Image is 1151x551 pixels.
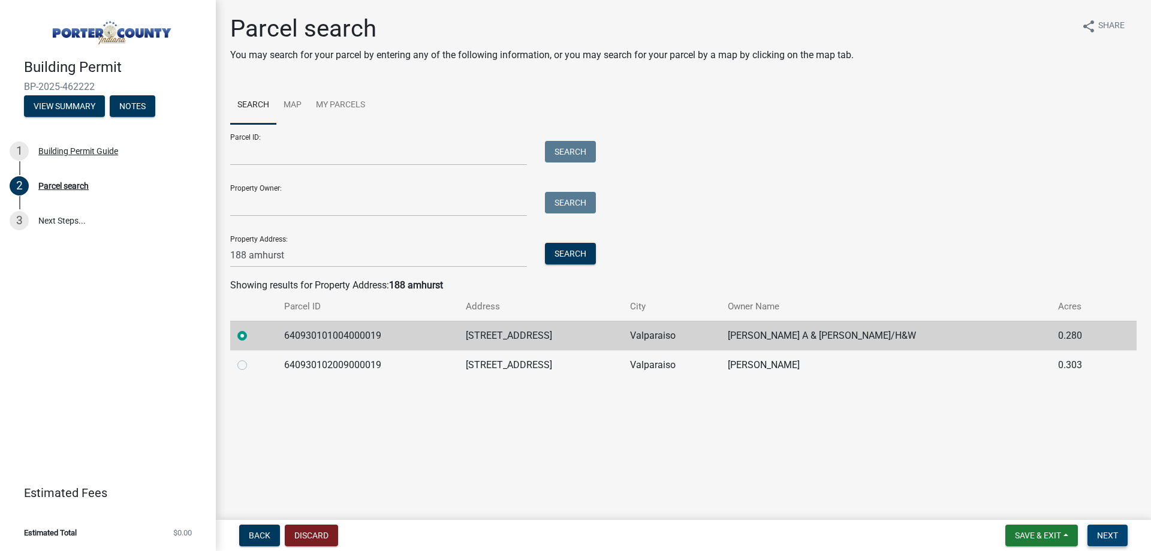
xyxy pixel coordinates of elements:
[277,293,459,321] th: Parcel ID
[1051,350,1113,380] td: 0.303
[230,86,276,125] a: Search
[110,102,155,112] wm-modal-confirm: Notes
[24,102,105,112] wm-modal-confirm: Summary
[10,211,29,230] div: 3
[545,192,596,213] button: Search
[1097,531,1118,540] span: Next
[38,182,89,190] div: Parcel search
[389,279,443,291] strong: 188 amhurst
[623,350,721,380] td: Valparaiso
[24,95,105,117] button: View Summary
[1051,293,1113,321] th: Acres
[38,147,118,155] div: Building Permit Guide
[1098,19,1125,34] span: Share
[545,141,596,162] button: Search
[24,59,206,76] h4: Building Permit
[24,81,192,92] span: BP-2025-462222
[721,293,1051,321] th: Owner Name
[239,525,280,546] button: Back
[110,95,155,117] button: Notes
[721,350,1051,380] td: [PERSON_NAME]
[24,13,197,46] img: Porter County, Indiana
[10,141,29,161] div: 1
[623,321,721,350] td: Valparaiso
[459,293,623,321] th: Address
[10,176,29,195] div: 2
[721,321,1051,350] td: [PERSON_NAME] A & [PERSON_NAME]/H&W
[249,531,270,540] span: Back
[459,350,623,380] td: [STREET_ADDRESS]
[1051,321,1113,350] td: 0.280
[24,529,77,537] span: Estimated Total
[1015,531,1061,540] span: Save & Exit
[277,350,459,380] td: 640930102009000019
[459,321,623,350] td: [STREET_ADDRESS]
[1072,14,1134,38] button: shareShare
[230,14,854,43] h1: Parcel search
[173,529,192,537] span: $0.00
[230,278,1137,293] div: Showing results for Property Address:
[285,525,338,546] button: Discard
[1087,525,1128,546] button: Next
[309,86,372,125] a: My Parcels
[1005,525,1078,546] button: Save & Exit
[10,481,197,505] a: Estimated Fees
[230,48,854,62] p: You may search for your parcel by entering any of the following information, or you may search fo...
[276,86,309,125] a: Map
[277,321,459,350] td: 640930101004000019
[545,243,596,264] button: Search
[1081,19,1096,34] i: share
[623,293,721,321] th: City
